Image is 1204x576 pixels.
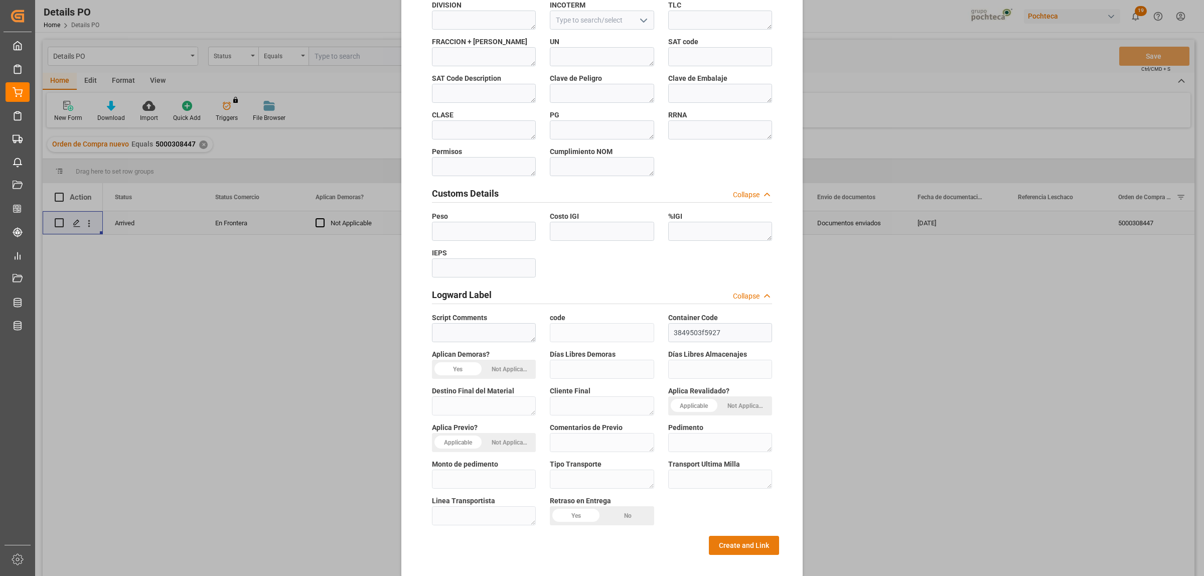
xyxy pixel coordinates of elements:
span: Días Libres Almacenajes [668,349,747,360]
span: CLASE [432,110,454,120]
span: Cliente Final [550,386,590,396]
div: Collapse [733,291,760,302]
span: Clave de Peligro [550,73,602,84]
button: open menu [635,13,650,28]
h2: Logward Label [432,288,492,302]
span: %IGI [668,211,682,222]
span: FRACCION + [PERSON_NAME] [432,37,527,47]
span: Destino Final del Material [432,386,514,396]
span: Cumplimiento NOM [550,147,613,157]
span: Costo IGI [550,211,579,222]
span: Script Comments [432,313,487,323]
span: Monto de pedimento [432,459,498,470]
span: SAT Code Description [432,73,501,84]
div: Collapse [733,190,760,200]
input: Type to search/select [550,11,654,30]
h2: Customs Details [432,187,499,200]
span: Aplica Revalidado? [668,386,729,396]
span: Linea Transportista [432,496,495,506]
span: Clave de Embalaje [668,73,727,84]
span: RRNA [668,110,687,120]
span: Permisos [432,147,462,157]
span: code [550,313,565,323]
span: Pedimento [668,422,703,433]
span: PG [550,110,559,120]
button: Create and Link [709,536,779,555]
span: UN [550,37,559,47]
span: Días Libres Demoras [550,349,616,360]
span: Comentarios de Previo [550,422,623,433]
span: Aplican Demoras? [432,349,490,360]
span: Container Code [668,313,718,323]
span: Retraso en Entrega [550,496,611,506]
span: SAT code [668,37,698,47]
span: IEPS [432,248,447,258]
span: Peso [432,211,448,222]
span: Tipo Transporte [550,459,601,470]
span: Transport Ultima Milla [668,459,740,470]
span: Aplica Previo? [432,422,478,433]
